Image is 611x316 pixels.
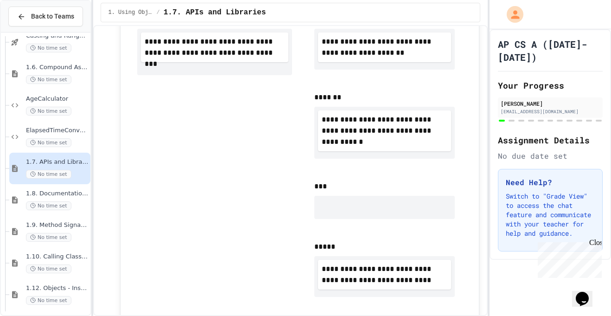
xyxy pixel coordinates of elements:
[26,64,89,71] span: 1.6. Compound Assignment Operators
[498,79,603,92] h2: Your Progress
[26,107,71,116] span: No time set
[157,9,160,16] span: /
[26,170,71,179] span: No time set
[26,253,89,261] span: 1.10. Calling Class Methods
[4,4,64,59] div: Chat with us now!Close
[534,239,602,278] iframe: chat widget
[501,108,600,115] div: [EMAIL_ADDRESS][DOMAIN_NAME]
[26,75,71,84] span: No time set
[506,177,595,188] h3: Need Help?
[26,296,71,305] span: No time set
[164,7,266,18] span: 1.7. APIs and Libraries
[26,138,71,147] span: No time set
[26,127,89,135] span: ElapsedTimeConverter
[497,4,526,25] div: My Account
[498,134,603,147] h2: Assignment Details
[498,150,603,161] div: No due date set
[26,44,71,52] span: No time set
[26,158,89,166] span: 1.7. APIs and Libraries
[108,9,153,16] span: 1. Using Objects and Methods
[31,12,74,21] span: Back to Teams
[26,233,71,242] span: No time set
[8,6,83,26] button: Back to Teams
[498,38,603,64] h1: AP CS A ([DATE]- [DATE])
[26,284,89,292] span: 1.12. Objects - Instances of Classes
[26,95,89,103] span: AgeCalculator
[501,99,600,108] div: [PERSON_NAME]
[572,279,602,307] iframe: chat widget
[506,192,595,238] p: Switch to "Grade View" to access the chat feature and communicate with your teacher for help and ...
[26,264,71,273] span: No time set
[26,190,89,198] span: 1.8. Documentation with Comments and Preconditions
[26,221,89,229] span: 1.9. Method Signatures
[26,201,71,210] span: No time set
[26,32,89,40] span: Casting and Ranges of variables - Quiz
